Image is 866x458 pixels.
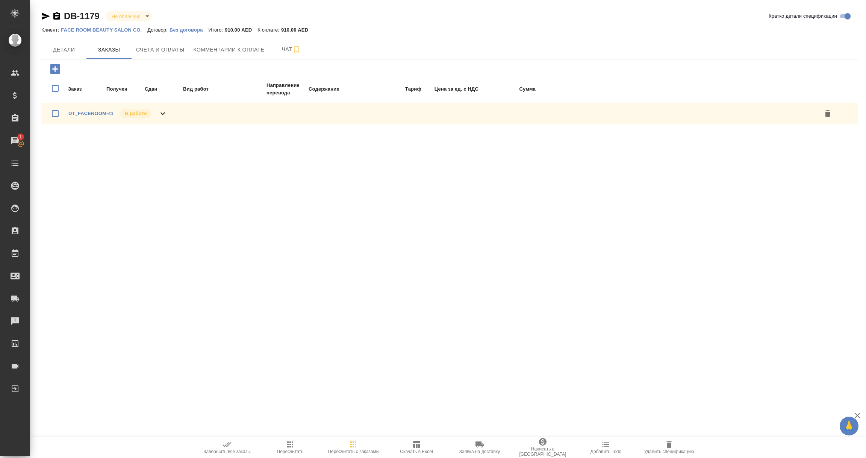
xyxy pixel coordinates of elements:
p: FACE ROOM BEAUTY SALON CO. [61,27,147,33]
span: Счета и оплаты [136,45,185,55]
p: К оплате: [257,27,281,33]
a: FACE ROOM BEAUTY SALON CO. [61,26,147,33]
span: 🙏 [843,418,855,434]
td: Направление перевода [266,81,307,97]
span: Детали [46,45,82,55]
td: Получен [106,81,144,97]
p: Без договора [170,27,209,33]
button: Скопировать ссылку для ЯМессенджера [41,12,50,21]
div: DT_FACEROOM-41В работе [41,103,858,124]
td: Заказ [68,81,105,97]
td: Содержание [308,81,368,97]
a: DT_FACEROOM-41 [68,111,114,116]
span: Комментарии к оплате [194,45,265,55]
span: 1 [15,133,26,141]
div: Не оплачена [106,11,152,21]
button: Не оплачена [109,13,143,20]
span: Кратко детали спецификации [769,12,837,20]
a: Без договора [170,26,209,33]
td: Тариф [369,81,422,97]
td: Вид работ [183,81,265,97]
button: Добавить заказ [45,61,65,77]
p: Договор: [147,27,170,33]
button: Скопировать ссылку [52,12,61,21]
p: Итого: [209,27,225,33]
span: Заказы [91,45,127,55]
p: 910,00 AED [225,27,257,33]
p: Клиент: [41,27,61,33]
span: Чат [273,45,309,54]
td: Сумма [480,81,536,97]
p: 910,00 AED [281,27,314,33]
td: Цена за ед. с НДС [422,81,479,97]
svg: Подписаться [292,45,301,54]
a: 1 [2,131,28,150]
p: В работе [125,110,147,117]
button: 🙏 [840,417,858,435]
td: Сдан [144,81,182,97]
a: DB-1179 [64,11,100,21]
